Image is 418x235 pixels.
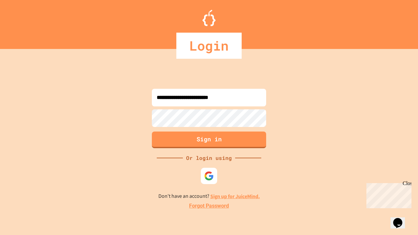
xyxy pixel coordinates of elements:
a: Forgot Password [189,202,229,210]
div: Chat with us now!Close [3,3,45,41]
p: Don't have an account? [158,192,260,200]
iframe: chat widget [391,209,411,228]
img: Logo.svg [202,10,216,26]
img: google-icon.svg [204,171,214,181]
iframe: chat widget [364,180,411,208]
a: Sign up for JuiceMind. [210,193,260,200]
div: Login [176,33,242,59]
div: Or login using [183,154,235,162]
button: Sign in [152,132,266,148]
